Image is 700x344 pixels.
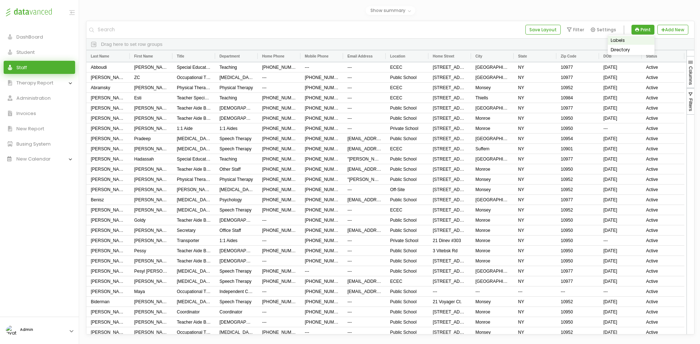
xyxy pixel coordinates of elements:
div: Teaching [215,154,258,164]
div: --- [258,215,300,225]
div: [DATE] [599,195,642,205]
div: Off-Site [386,185,428,194]
div: [DATE] [599,83,642,92]
div: Public School [386,174,428,184]
div: Press SPACE to select this row. [86,103,684,113]
div: Public School [386,103,428,113]
div: [STREET_ADDRESS] [428,195,471,205]
div: [PHONE_NUMBER] [258,62,300,72]
div: Press SPACE to select this row. [86,185,684,195]
div: [STREET_ADDRESS] [428,62,471,72]
div: [DATE] [599,134,642,143]
div: Press SPACE to select this row. [86,144,684,154]
div: Press SPACE to select this row. [86,215,684,225]
div: [DATE] [599,62,642,72]
div: Active [642,154,684,164]
div: Active [642,195,684,205]
div: [STREET_ADDRESS] [428,113,471,123]
div: Monsey [471,83,514,92]
div: Abboudi [86,62,130,72]
div: [PERSON_NAME] [130,123,172,133]
div: [PERSON_NAME] [86,174,130,184]
div: --- [300,62,343,72]
div: [MEDICAL_DATA] [172,144,215,154]
a: Student [4,46,75,59]
div: [DATE] [599,113,642,123]
a: Busing System [4,137,75,150]
div: Press SPACE to select this row. [86,154,684,164]
div: 10952 [556,83,599,92]
div: [DATE] [599,93,642,103]
div: [DATE] [599,185,642,194]
div: Public School [386,164,428,174]
div: 10977 [556,62,599,72]
button: Add New [657,25,688,35]
div: [DEMOGRAPHIC_DATA] Paraprofessional [215,113,258,123]
span: Administration [13,96,51,100]
div: [STREET_ADDRESS] [428,72,471,82]
div: Monroe [471,215,514,225]
span: Student [13,50,35,55]
div: [PHONE_NUMBER] [300,174,343,184]
div: 10950 [556,236,599,245]
div: [DEMOGRAPHIC_DATA] Paraprofessional [215,215,258,225]
div: Speech Therapy [215,134,258,143]
div: [PERSON_NAME] [86,93,130,103]
div: [STREET_ADDRESS] [428,174,471,184]
div: 10901 [556,144,599,154]
div: Monroe [471,225,514,235]
div: Active [642,72,684,82]
button: Save Layout [525,25,560,35]
div: [PHONE_NUMBER] [300,134,343,143]
div: Active [642,113,684,123]
div: [PERSON_NAME] [130,103,172,113]
span: New Calendar [13,157,51,161]
div: --- [258,83,300,92]
div: --- [343,113,386,123]
div: [PERSON_NAME] [130,236,172,245]
div: 10952 [556,185,599,194]
div: --- [343,123,386,133]
div: [PHONE_NUMBER] [300,83,343,92]
div: [DATE] [599,72,642,82]
div: [PERSON_NAME] [130,205,172,215]
div: [GEOGRAPHIC_DATA] [471,195,514,205]
div: [MEDICAL_DATA] [215,185,258,194]
div: Monsey [471,205,514,215]
div: [PHONE_NUMBER] [300,225,343,235]
div: Physical Therapy [215,174,258,184]
div: Goldy [130,215,172,225]
div: [PHONE_NUMBER] [258,205,300,215]
div: [EMAIL_ADDRESS][DOMAIN_NAME] [343,134,386,143]
div: [PHONE_NUMBER] [258,174,300,184]
a: Staff [4,61,75,74]
div: Active [642,205,684,215]
div: --- [258,72,300,82]
div: NY [514,174,556,184]
div: Esti [130,93,172,103]
div: Thiells [471,93,514,103]
div: Active [642,93,684,103]
button: Settings [587,25,619,35]
div: [PERSON_NAME] [86,185,130,194]
div: [PERSON_NAME] [86,215,130,225]
a: DashBoard [4,30,75,43]
div: Public School [386,215,428,225]
div: [DATE] [599,103,642,113]
div: Press SPACE to select this row. [86,174,684,185]
div: [EMAIL_ADDRESS][DOMAIN_NAME] [343,144,386,154]
div: [PHONE_NUMBER] [300,205,343,215]
div: [EMAIL_ADDRESS][DOMAIN_NAME] [343,195,386,205]
div: --- [343,103,386,113]
div: 10954 [556,134,599,143]
div: NY [514,215,556,225]
div: [DEMOGRAPHIC_DATA] Paraprofessional [215,103,258,113]
div: Press SPACE to select this row. [86,62,684,72]
div: Press SPACE to select this row. [86,83,684,93]
div: 10977 [556,72,599,82]
a: Directory [608,46,654,55]
div: [STREET_ADDRESS] [428,103,471,113]
div: [DATE] [599,174,642,184]
div: Active [642,134,684,143]
div: --- [343,205,386,215]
